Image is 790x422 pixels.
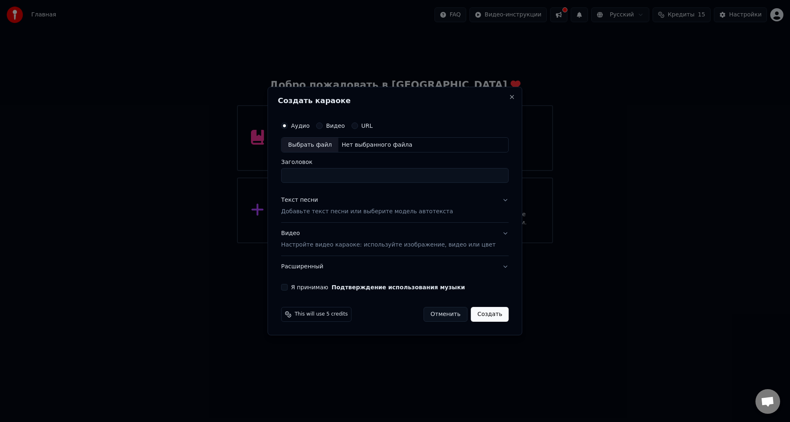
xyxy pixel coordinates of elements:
[281,230,495,249] div: Видео
[423,307,467,322] button: Отменить
[295,311,348,318] span: This will use 5 credits
[281,241,495,249] p: Настройте видео караоке: используйте изображение, видео или цвет
[332,284,465,290] button: Я принимаю
[326,123,345,129] label: Видео
[281,223,509,256] button: ВидеоНастройте видео караоке: используйте изображение, видео или цвет
[291,284,465,290] label: Я принимаю
[278,97,512,104] h2: Создать караоке
[361,123,373,129] label: URL
[338,141,416,149] div: Нет выбранного файла
[471,307,509,322] button: Создать
[281,256,509,277] button: Расширенный
[281,196,318,205] div: Текст песни
[281,208,453,216] p: Добавьте текст песни или выберите модель автотекста
[281,159,509,165] label: Заголовок
[281,138,338,152] div: Выбрать файл
[281,190,509,223] button: Текст песниДобавьте текст песни или выберите модель автотекста
[291,123,309,129] label: Аудио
